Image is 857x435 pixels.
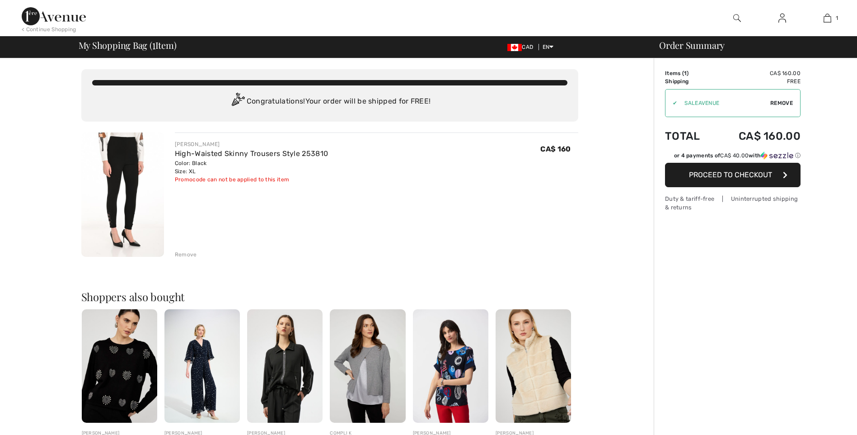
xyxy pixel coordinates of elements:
img: My Info [778,13,786,24]
img: My Bag [824,13,831,24]
div: Remove [175,251,197,259]
div: Duty & tariff-free | Uninterrupted shipping & returns [665,194,801,212]
img: Canadian Dollar [507,44,522,51]
div: Promocode can not be applied to this item [175,175,328,184]
span: CA$ 160 [540,145,571,153]
div: Color: Black Size: XL [175,159,328,175]
span: My Shopping Bag ( Item) [79,41,177,50]
h2: Shoppers also bought [81,291,578,302]
div: [PERSON_NAME] [175,140,328,148]
img: Abstract Boat Neck Top Style 251132 [413,309,488,423]
div: ✔ [665,99,677,107]
img: Congratulation2.svg [229,93,247,111]
span: 1 [684,70,687,76]
span: CA$ 40.00 [720,152,749,159]
span: CAD [507,44,537,50]
img: Casual Zipper Collared Top Style 254959 [247,309,323,423]
td: CA$ 160.00 [714,69,801,77]
span: 1 [152,38,155,50]
a: Sign In [771,13,793,24]
td: Shipping [665,77,714,85]
div: Order Summary [648,41,852,50]
img: Sezzle [761,151,793,160]
td: Items ( ) [665,69,714,77]
button: Proceed to Checkout [665,163,801,187]
img: High-Waisted Skinny Trousers Style 253810 [81,132,164,257]
div: < Continue Shopping [22,25,76,33]
input: Promo code [677,90,770,117]
img: Casual Sleeveless Winter Vest Style 253871 [496,309,571,423]
td: Total [665,121,714,151]
span: 1 [836,14,838,22]
img: Two piece top Style 34051 [330,309,405,423]
span: EN [543,44,554,50]
img: 1ère Avenue [22,7,86,25]
span: Proceed to Checkout [689,170,772,179]
td: Free [714,77,801,85]
img: Polka-Dot Belted Jumpsuit Style 261756 [164,309,240,423]
div: Congratulations! Your order will be shipped for FREE! [92,93,567,111]
a: High-Waisted Skinny Trousers Style 253810 [175,149,328,158]
td: CA$ 160.00 [714,121,801,151]
img: search the website [733,13,741,24]
div: or 4 payments of with [674,151,801,160]
span: Remove [770,99,793,107]
div: or 4 payments ofCA$ 40.00withSezzle Click to learn more about Sezzle [665,151,801,163]
img: Casual Heart Pullover Style 253844 [82,309,157,423]
a: 1 [805,13,849,24]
